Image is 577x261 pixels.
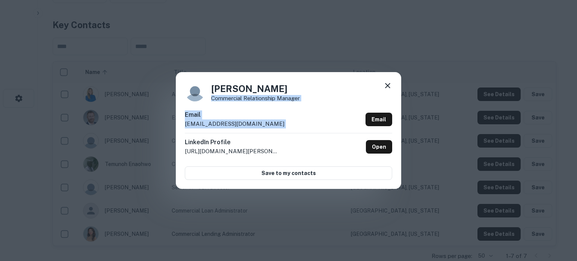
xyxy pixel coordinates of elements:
h6: LinkedIn Profile [185,138,279,147]
a: Email [366,113,392,126]
h4: [PERSON_NAME] [211,82,300,95]
h6: Email [185,110,284,119]
button: Save to my contacts [185,166,392,180]
iframe: Chat Widget [539,201,577,237]
p: [URL][DOMAIN_NAME][PERSON_NAME] [185,147,279,156]
p: Commercial Relationship Manager [211,95,300,101]
a: Open [366,140,392,154]
p: [EMAIL_ADDRESS][DOMAIN_NAME] [185,119,284,128]
img: 9c8pery4andzj6ohjkjp54ma2 [185,81,205,101]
